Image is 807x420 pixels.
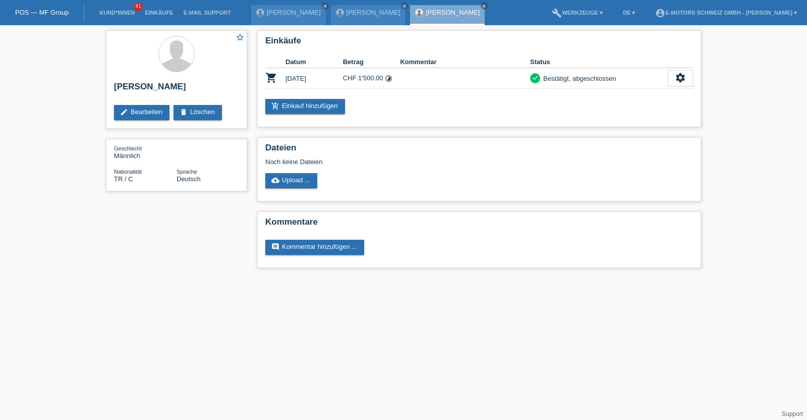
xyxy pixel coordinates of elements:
a: Support [782,410,803,417]
a: star_border [236,33,245,43]
a: DE ▾ [618,10,640,16]
span: Türkei / C / 10.12.1994 [114,175,133,183]
span: 41 [134,3,143,11]
i: 24 Raten [385,75,392,82]
i: close [482,4,487,9]
i: edit [120,108,128,116]
a: add_shopping_cartEinkauf hinzufügen [265,99,345,114]
a: [PERSON_NAME] [347,9,400,16]
a: commentKommentar hinzufügen ... [265,240,364,255]
span: Geschlecht [114,145,142,151]
a: buildWerkzeuge ▾ [547,10,608,16]
h2: Dateien [265,143,693,158]
th: Kommentar [400,56,530,68]
th: Datum [285,56,343,68]
a: account_circleE-Motors Schweiz GmbH - [PERSON_NAME] ▾ [650,10,802,16]
i: account_circle [655,8,665,18]
a: close [481,3,488,10]
i: check [532,74,539,81]
a: close [322,3,329,10]
i: close [323,4,328,9]
i: cloud_upload [271,176,279,184]
td: [DATE] [285,68,343,89]
i: comment [271,243,279,251]
a: deleteLöschen [174,105,222,120]
th: Status [530,56,668,68]
span: Deutsch [177,175,201,183]
span: Sprache [177,169,197,175]
i: POSP00026510 [265,72,277,84]
a: close [401,3,408,10]
a: editBearbeiten [114,105,169,120]
th: Betrag [343,56,400,68]
h2: [PERSON_NAME] [114,82,239,97]
i: star_border [236,33,245,42]
i: build [552,8,562,18]
a: Einkäufe [140,10,178,16]
i: add_shopping_cart [271,102,279,110]
div: Bestätigt, abgeschlossen [540,73,616,84]
a: POS — MF Group [15,9,69,16]
div: Männlich [114,144,177,160]
i: close [402,4,407,9]
td: CHF 1'500.00 [343,68,400,89]
a: [PERSON_NAME] [267,9,321,16]
i: settings [675,72,686,83]
a: cloud_uploadUpload ... [265,173,317,188]
h2: Einkäufe [265,36,693,51]
a: E-Mail Support [179,10,236,16]
div: Noch keine Dateien [265,158,573,166]
a: Kund*innen [94,10,140,16]
span: Nationalität [114,169,142,175]
a: [PERSON_NAME] [426,9,480,16]
i: delete [180,108,188,116]
h2: Kommentare [265,217,693,232]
